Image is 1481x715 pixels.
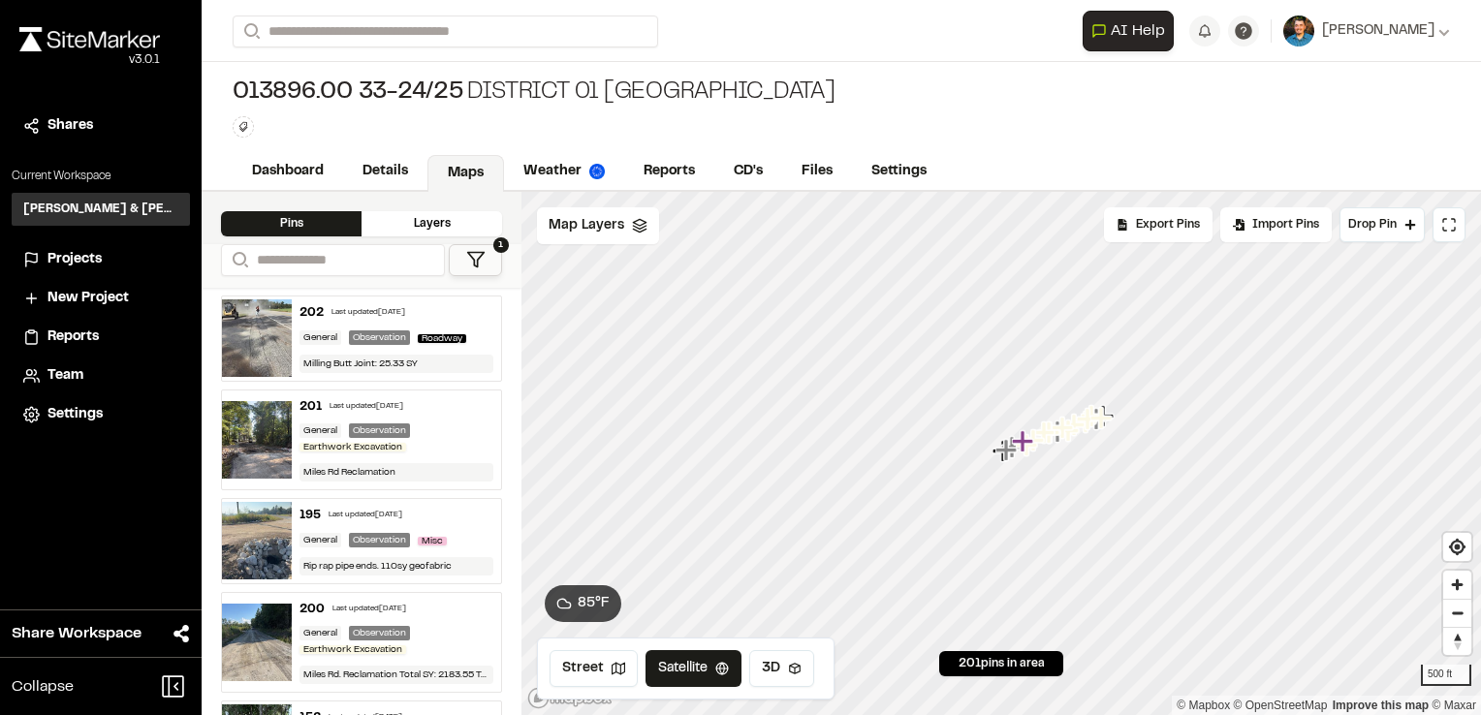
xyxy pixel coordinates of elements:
span: 1 [493,237,509,253]
button: Street [550,650,638,687]
span: AI Help [1111,19,1165,43]
div: 201 [299,398,322,416]
div: Map marker [1090,406,1116,431]
div: Milling Butt Joint: 25.33 SY [299,355,493,373]
div: Observation [349,423,410,438]
span: Reset bearing to north [1443,628,1471,655]
button: Open AI Assistant [1083,11,1174,51]
div: Map marker [1077,407,1102,432]
div: District 01 [GEOGRAPHIC_DATA] [233,78,835,109]
div: 500 ft [1421,665,1471,686]
span: Map Layers [549,215,624,236]
a: Reports [23,326,178,348]
div: 195 [299,507,321,524]
a: CD's [714,153,782,190]
a: Weather [504,153,624,190]
a: Projects [23,249,178,270]
div: Map marker [1047,420,1072,445]
button: Drop Pin [1339,207,1425,242]
span: Reports [47,326,99,348]
span: Projects [47,249,102,270]
div: Map marker [1033,420,1058,446]
span: Earthwork Excavation [299,443,406,451]
span: Drop Pin [1348,216,1397,233]
div: Map marker [993,439,1018,464]
span: Import Pins [1252,216,1319,233]
span: New Project [47,288,129,309]
h3: [PERSON_NAME] & [PERSON_NAME] Inc. [23,201,178,218]
button: Search [233,16,268,47]
div: 202 [299,304,324,322]
span: 201 pins in area [959,655,1045,672]
div: Observation [349,533,410,547]
a: Maps [427,155,504,192]
div: Map marker [1012,429,1037,454]
img: rebrand.png [19,27,160,51]
div: Last updated [DATE] [329,510,402,521]
span: Collapse [12,675,74,699]
span: Misc [418,537,447,545]
a: New Project [23,288,178,309]
button: 3D [749,650,814,687]
button: Zoom in [1443,571,1471,599]
div: Map marker [1052,416,1077,441]
a: Reports [624,153,714,190]
div: Last updated [DATE] [332,604,406,615]
a: Map feedback [1333,699,1429,712]
div: No pins available to export [1104,207,1213,242]
a: OpenStreetMap [1234,699,1328,712]
div: Last updated [DATE] [330,401,403,413]
img: file [222,604,292,681]
div: Miles Rd Reclamation [299,463,493,482]
a: Details [343,153,427,190]
button: Find my location [1443,533,1471,561]
div: Map marker [1016,433,1041,458]
div: Rip rap pipe ends. 110sy geofabric [299,557,493,575]
div: Open AI Assistant [1083,11,1182,51]
span: 013896.00 33-24/25 [233,78,463,109]
span: Export Pins [1136,216,1200,233]
span: Earthwork Excavation [299,645,406,654]
span: Team [47,365,83,387]
div: Map marker [1063,413,1088,438]
span: Zoom out [1443,600,1471,627]
a: Settings [852,153,946,190]
img: precipai.png [589,164,605,179]
div: Observation [349,626,410,640]
span: Roadway [418,334,466,343]
button: Zoom out [1443,599,1471,627]
div: General [299,626,341,640]
div: Map marker [1081,404,1106,429]
a: Shares [23,115,178,137]
span: [PERSON_NAME] [1322,20,1434,42]
div: Observation [349,330,410,345]
div: Import Pins into your project [1220,207,1332,242]
img: file [222,299,292,377]
div: Pins [221,211,362,236]
a: Maxar [1432,699,1476,712]
div: Last updated [DATE] [331,307,405,319]
div: Map marker [1057,419,1083,444]
button: Search [221,244,256,276]
button: Edit Tags [233,116,254,138]
button: 1 [449,244,502,276]
a: Mapbox logo [527,687,613,709]
div: Oh geez...please don't... [19,51,160,69]
a: Mapbox [1177,699,1230,712]
div: Map marker [1001,435,1026,460]
span: Shares [47,115,93,137]
div: 200 [299,601,325,618]
div: Layers [362,211,502,236]
p: Current Workspace [12,168,190,185]
div: General [299,533,341,547]
button: Satellite [646,650,741,687]
img: file [222,401,292,479]
a: Team [23,365,178,387]
a: Dashboard [233,153,343,190]
img: User [1283,16,1314,47]
div: Map marker [1023,428,1048,453]
img: file [222,502,292,579]
div: Map marker [1075,410,1100,435]
div: General [299,330,341,345]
